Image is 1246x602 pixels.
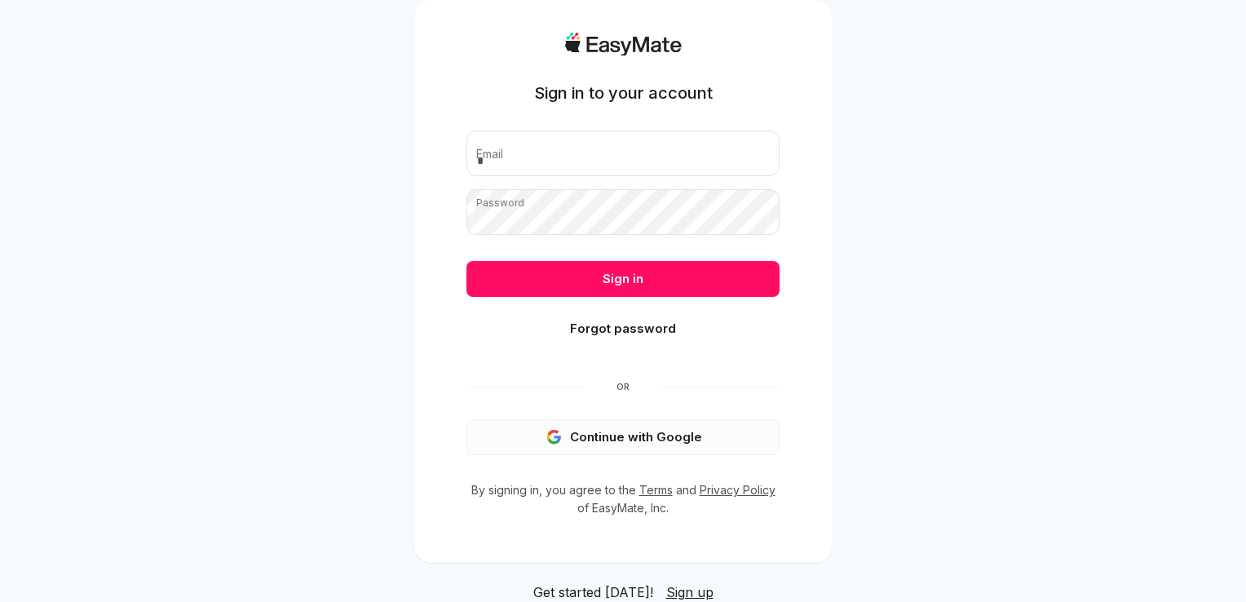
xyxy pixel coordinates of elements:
button: Forgot password [466,311,780,347]
span: Sign up [666,584,714,600]
h1: Sign in to your account [534,82,713,104]
a: Terms [639,483,673,497]
span: Or [584,380,662,393]
span: Get started [DATE]! [533,582,653,602]
a: Sign up [666,582,714,602]
p: By signing in, you agree to the and of EasyMate, Inc. [466,481,780,517]
button: Continue with Google [466,419,780,455]
button: Sign in [466,261,780,297]
a: Privacy Policy [700,483,775,497]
